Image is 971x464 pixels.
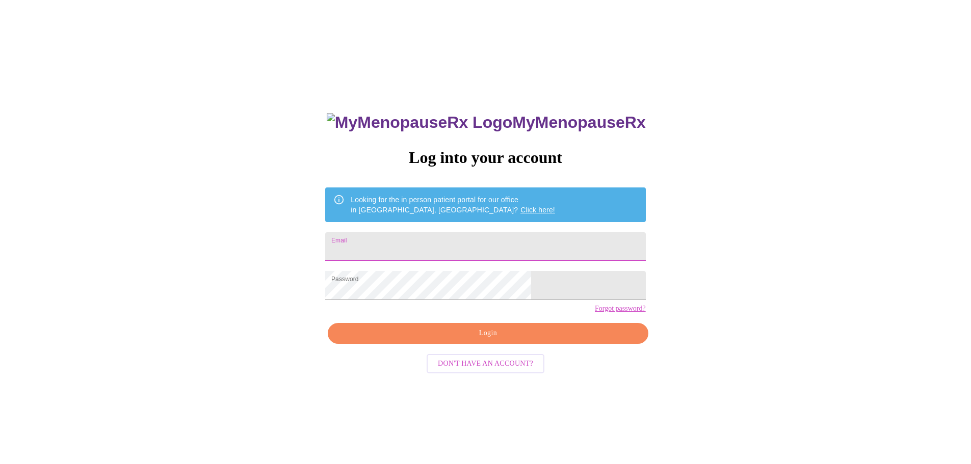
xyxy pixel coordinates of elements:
h3: MyMenopauseRx [327,113,646,132]
span: Don't have an account? [438,358,533,370]
button: Don't have an account? [427,354,544,374]
div: Looking for the in person patient portal for our office in [GEOGRAPHIC_DATA], [GEOGRAPHIC_DATA]? [351,190,555,219]
a: Forgot password? [595,305,646,313]
a: Don't have an account? [424,359,547,367]
a: Click here! [520,206,555,214]
button: Login [328,323,648,344]
span: Login [339,327,636,340]
img: MyMenopauseRx Logo [327,113,512,132]
h3: Log into your account [325,148,645,167]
